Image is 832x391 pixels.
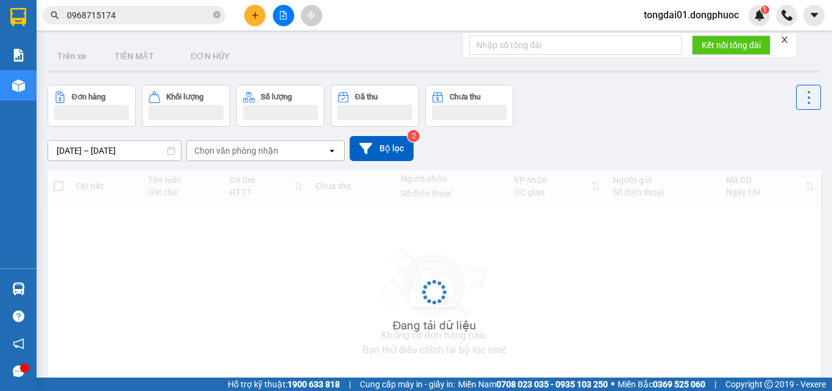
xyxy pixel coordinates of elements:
[72,93,105,101] div: Đơn hàng
[51,11,59,20] span: search
[166,93,203,101] div: Khối lượng
[142,85,230,127] button: Khối lượng
[469,35,682,55] input: Nhập số tổng đài
[307,11,316,20] span: aim
[12,79,25,92] img: warehouse-icon
[653,379,705,389] strong: 0369 525 060
[327,146,337,156] svg: open
[213,11,220,18] span: close-circle
[273,5,294,26] button: file-add
[803,5,825,26] button: caret-down
[754,10,765,21] img: icon-new-feature
[611,382,615,387] span: ⚪️
[714,378,716,391] span: |
[449,93,481,101] div: Chưa thu
[360,378,455,391] span: Cung cấp máy in - giấy in:
[67,9,211,22] input: Tìm tên, số ĐT hoặc mã đơn
[13,338,24,350] span: notification
[301,5,322,26] button: aim
[13,365,24,377] span: message
[10,8,26,26] img: logo-vxr
[13,310,24,322] span: question-circle
[355,93,378,101] div: Đã thu
[244,5,266,26] button: plus
[331,85,419,127] button: Đã thu
[618,378,705,391] span: Miền Bắc
[780,35,789,44] span: close
[191,51,230,61] span: ĐƠN HỦY
[194,145,278,157] div: Chọn văn phòng nhận
[115,51,154,61] span: TIỀN MẶT
[393,317,476,335] div: Đang tải dữ liệu
[781,10,792,21] img: phone-icon
[48,41,96,71] button: Trên xe
[407,130,420,142] sup: 2
[634,7,749,23] span: tongdai01.dongphuoc
[228,378,340,391] span: Hỗ trợ kỹ thuật:
[261,93,292,101] div: Số lượng
[12,282,25,295] img: warehouse-icon
[349,378,351,391] span: |
[251,11,259,20] span: plus
[425,85,513,127] button: Chưa thu
[48,141,181,160] input: Select a date range.
[458,378,608,391] span: Miền Nam
[350,136,414,161] button: Bộ lọc
[12,49,25,62] img: solution-icon
[287,379,340,389] strong: 1900 633 818
[279,11,287,20] span: file-add
[764,380,773,389] span: copyright
[763,5,767,14] span: 1
[236,85,325,127] button: Số lượng
[702,38,761,52] span: Kết nối tổng đài
[213,10,220,21] span: close-circle
[48,85,136,127] button: Đơn hàng
[496,379,608,389] strong: 0708 023 035 - 0935 103 250
[809,10,820,21] span: caret-down
[692,35,770,55] button: Kết nối tổng đài
[761,5,769,14] sup: 1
